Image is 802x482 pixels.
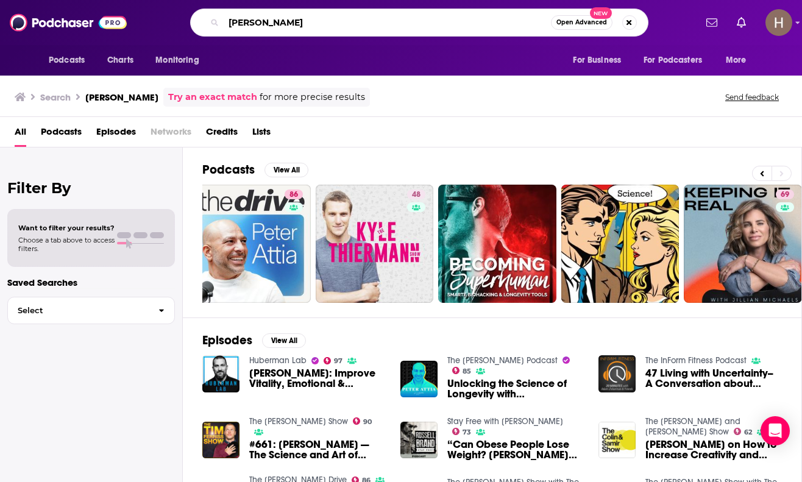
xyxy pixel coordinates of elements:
[447,378,584,399] a: Unlocking the Science of Longevity with Peter Attia, MD
[645,355,747,366] a: The InForm Fitness Podcast
[99,49,141,72] a: Charts
[452,367,472,374] a: 85
[316,185,434,303] a: 48
[781,189,789,201] span: 69
[722,92,782,102] button: Send feedback
[400,361,438,398] img: Unlocking the Science of Longevity with Peter Attia, MD
[202,162,308,177] a: PodcastsView All
[645,368,782,389] span: 47 Living with Uncertainty-- A Conversation about Studies w [PERSON_NAME]
[7,297,175,324] button: Select
[96,122,136,147] a: Episodes
[400,422,438,459] img: “Can Obese People Lose Weight? DR PETER ATTIA On Death, Obesity & Testosterone
[202,333,306,348] a: EpisodesView All
[8,307,149,314] span: Select
[249,368,386,389] a: Dr. Peter Attia: Improve Vitality, Emotional & Physical Health & Lifespan
[734,428,753,435] a: 62
[452,428,472,435] a: 73
[598,355,636,392] img: 47 Living with Uncertainty-- A Conversation about Studies w Dr. Peter Attia
[447,378,584,399] span: Unlocking the Science of Longevity with [PERSON_NAME], [GEOGRAPHIC_DATA]
[193,185,311,303] a: 86
[41,122,82,147] a: Podcasts
[40,91,71,103] h3: Search
[590,7,612,19] span: New
[726,52,747,69] span: More
[262,333,306,348] button: View All
[776,190,794,199] a: 69
[224,13,551,32] input: Search podcasts, credits, & more...
[202,355,240,392] img: Dr. Peter Attia: Improve Vitality, Emotional & Physical Health & Lifespan
[761,416,790,445] div: Open Intercom Messenger
[168,90,257,104] a: Try an exact match
[447,355,558,366] a: The Rich Roll Podcast
[147,49,215,72] button: open menu
[573,52,621,69] span: For Business
[285,190,303,199] a: 86
[447,439,584,460] a: “Can Obese People Lose Weight? DR PETER ATTIA On Death, Obesity & Testosterone
[447,439,584,460] span: “Can Obese People Lose Weight? [PERSON_NAME] On Death, Obesity & [MEDICAL_DATA]
[18,224,115,232] span: Want to filter your results?
[463,369,471,374] span: 85
[10,11,127,34] img: Podchaser - Follow, Share and Rate Podcasts
[249,368,386,389] span: [PERSON_NAME]: Improve Vitality, Emotional & Physical Health & Lifespan
[85,91,158,103] h3: [PERSON_NAME]
[249,439,386,460] span: #661: [PERSON_NAME] — The Science and Art of Longevity, Optimizing Protein, Alcohol Rules, Lesson...
[353,417,372,425] a: 90
[107,52,133,69] span: Charts
[49,52,85,69] span: Podcasts
[202,333,252,348] h2: Episodes
[7,179,175,197] h2: Filter By
[249,355,307,366] a: Huberman Lab
[7,277,175,288] p: Saved Searches
[447,416,563,427] a: Stay Free with Russell Brand
[701,12,722,33] a: Show notifications dropdown
[260,90,365,104] span: for more precise results
[289,189,298,201] span: 86
[564,49,636,72] button: open menu
[412,189,421,201] span: 48
[324,357,343,364] a: 97
[636,49,720,72] button: open menu
[334,358,342,364] span: 97
[15,122,26,147] a: All
[744,430,752,435] span: 62
[645,439,782,460] span: [PERSON_NAME] on How to Increase Creativity and Prevent YouTube Burnout
[598,422,636,459] img: Dr. Peter Attia on How to Increase Creativity and Prevent YouTube Burnout
[249,416,348,427] a: The Tim Ferriss Show
[732,12,751,33] a: Show notifications dropdown
[765,9,792,36] button: Show profile menu
[18,236,115,253] span: Choose a tab above to access filters.
[202,162,255,177] h2: Podcasts
[249,439,386,460] a: #661: Dr. Peter Attia — The Science and Art of Longevity, Optimizing Protein, Alcohol Rules, Less...
[40,49,101,72] button: open menu
[556,19,607,26] span: Open Advanced
[684,185,802,303] a: 69
[252,122,271,147] a: Lists
[645,368,782,389] a: 47 Living with Uncertainty-- A Conversation about Studies w Dr. Peter Attia
[264,163,308,177] button: View All
[206,122,238,147] a: Credits
[717,49,762,72] button: open menu
[202,422,240,459] img: #661: Dr. Peter Attia — The Science and Art of Longevity, Optimizing Protein, Alcohol Rules, Less...
[151,122,191,147] span: Networks
[551,15,612,30] button: Open AdvancedNew
[463,430,471,435] span: 73
[190,9,648,37] div: Search podcasts, credits, & more...
[407,190,425,199] a: 48
[645,416,740,437] a: The Colin and Samir Show
[765,9,792,36] img: User Profile
[644,52,702,69] span: For Podcasters
[363,419,372,425] span: 90
[155,52,199,69] span: Monitoring
[645,439,782,460] a: Dr. Peter Attia on How to Increase Creativity and Prevent YouTube Burnout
